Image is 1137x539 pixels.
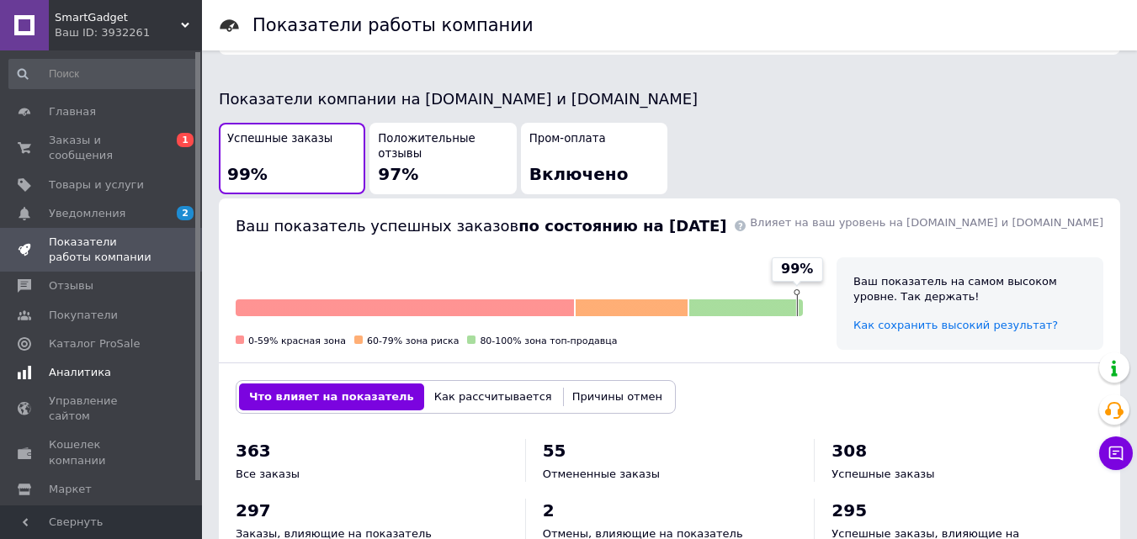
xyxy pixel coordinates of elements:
[177,206,194,220] span: 2
[1099,436,1133,470] button: Чат с покупателем
[369,123,516,194] button: Положительные отзывы97%
[853,319,1058,331] a: Как сохранить высокий результат?
[750,216,1103,229] span: Влияет на ваш уровень на [DOMAIN_NAME] и [DOMAIN_NAME]
[49,437,156,468] span: Кошелек компании
[236,441,271,461] span: 363
[49,133,156,163] span: Заказы и сообщения
[227,131,332,147] span: Успешные заказы
[239,383,424,410] button: Что влияет на показатель
[227,164,268,184] span: 99%
[177,133,194,147] span: 1
[521,123,667,194] button: Пром-оплатаВключено
[518,217,726,235] b: по состоянию на [DATE]
[49,482,92,497] span: Маркет
[248,336,346,346] span: 0-59% красная зона
[367,336,459,346] span: 60-79% зона риска
[378,164,418,184] span: 97%
[236,468,300,480] span: Все заказы
[831,468,934,480] span: Успешные заказы
[236,217,726,235] span: Ваш показатель успешных заказов
[831,441,867,461] span: 308
[781,260,813,278] span: 99%
[219,123,365,194] button: Успешные заказы99%
[55,10,181,25] span: SmartGadget
[49,235,156,265] span: Показатели работы компании
[543,468,660,480] span: Отмененные заказы
[529,164,629,184] span: Включено
[49,394,156,424] span: Управление сайтом
[543,441,566,461] span: 55
[49,278,93,293] span: Отзывы
[853,274,1087,304] div: Ваш показатель на самом высоком уровне. Так держать!
[529,131,606,147] span: Пром-оплата
[49,308,118,323] span: Покупатели
[219,90,698,108] span: Показатели компании на [DOMAIN_NAME] и [DOMAIN_NAME]
[49,177,144,193] span: Товары и услуги
[480,336,617,346] span: 80-100% зона топ-продавца
[252,15,534,35] h1: Показатели работы компании
[55,25,202,40] div: Ваш ID: 3932261
[378,131,507,162] span: Положительные отзывы
[543,500,555,521] span: 2
[49,104,96,119] span: Главная
[8,59,199,89] input: Поиск
[562,383,672,410] button: Причины отмен
[49,365,111,380] span: Аналитика
[831,500,867,521] span: 295
[236,500,271,521] span: 297
[49,336,140,351] span: Каталог ProSale
[424,383,562,410] button: Как рассчитывается
[49,206,125,221] span: Уведомления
